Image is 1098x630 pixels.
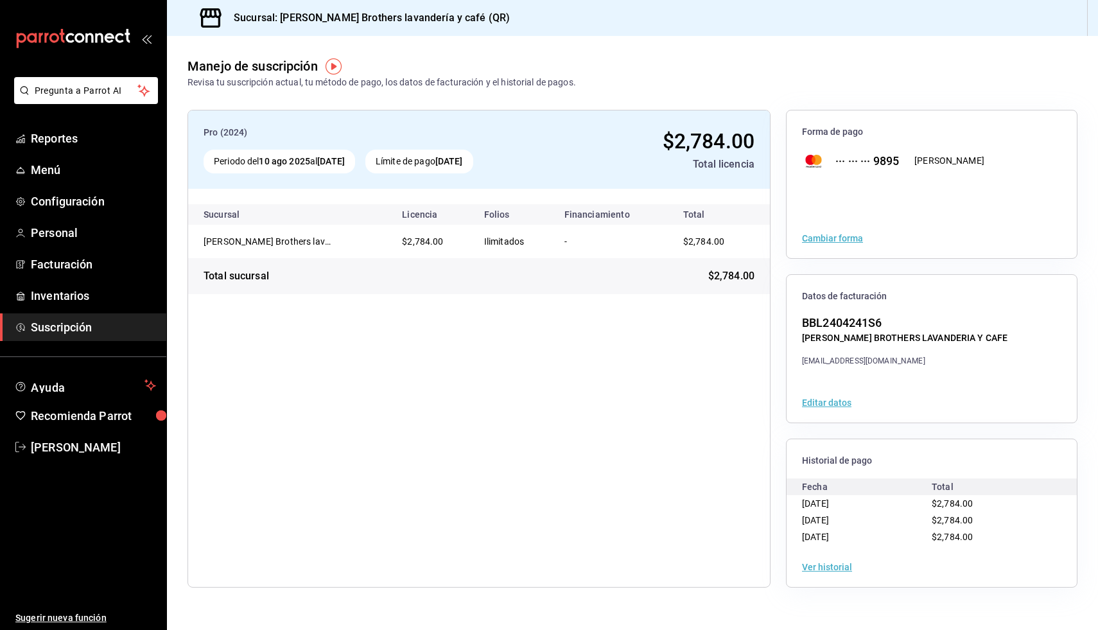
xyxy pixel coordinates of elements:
[9,93,158,107] a: Pregunta a Parrot AI
[31,407,156,424] span: Recomienda Parrot
[825,152,899,170] div: ··· ··· ··· 9895
[932,515,973,525] span: $2,784.00
[802,290,1061,302] span: Datos de facturación
[204,150,355,173] div: Periodo del al
[554,204,668,225] th: Financiamiento
[435,156,463,166] strong: [DATE]
[35,84,138,98] span: Pregunta a Parrot AI
[204,209,274,220] div: Sucursal
[141,33,152,44] button: open_drawer_menu
[14,77,158,104] button: Pregunta a Parrot AI
[668,204,770,225] th: Total
[31,161,156,179] span: Menú
[31,224,156,241] span: Personal
[802,126,1061,138] span: Forma de pago
[31,439,156,456] span: [PERSON_NAME]
[317,156,345,166] strong: [DATE]
[802,331,1007,345] div: [PERSON_NAME] BROTHERS LAVANDERIA Y CAFE
[802,529,932,545] div: [DATE]
[802,398,851,407] button: Editar datos
[802,355,1007,367] div: [EMAIL_ADDRESS][DOMAIN_NAME]
[802,512,932,529] div: [DATE]
[802,495,932,512] div: [DATE]
[31,287,156,304] span: Inventarios
[663,129,754,153] span: $2,784.00
[365,150,473,173] div: Límite de pago
[802,455,1061,467] span: Historial de pago
[223,10,510,26] h3: Sucursal: [PERSON_NAME] Brothers lavandería y café (QR)
[204,235,332,248] div: Burke Brothers lavandería y café (QR)
[204,126,562,139] div: Pro (2024)
[474,204,554,225] th: Folios
[554,225,668,258] td: -
[31,130,156,147] span: Reportes
[802,234,863,243] button: Cambiar forma
[204,235,332,248] div: [PERSON_NAME] Brothers lavandería y café (QR)
[31,378,139,393] span: Ayuda
[15,611,156,625] span: Sugerir nueva función
[914,154,984,168] div: [PERSON_NAME]
[204,268,269,284] div: Total sucursal
[932,498,973,509] span: $2,784.00
[932,478,1061,495] div: Total
[31,193,156,210] span: Configuración
[802,563,852,572] button: Ver historial
[187,76,576,89] div: Revisa tu suscripción actual, tu método de pago, los datos de facturación y el historial de pagos.
[392,204,473,225] th: Licencia
[474,225,554,258] td: Ilimitados
[402,236,443,247] span: $2,784.00
[326,58,342,74] img: Tooltip marker
[802,478,932,495] div: Fecha
[802,314,1007,331] div: BBL2404241S6
[573,157,754,172] div: Total licencia
[31,319,156,336] span: Suscripción
[31,256,156,273] span: Facturación
[932,532,973,542] span: $2,784.00
[683,236,724,247] span: $2,784.00
[708,268,754,284] span: $2,784.00
[187,57,318,76] div: Manejo de suscripción
[259,156,309,166] strong: 10 ago 2025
